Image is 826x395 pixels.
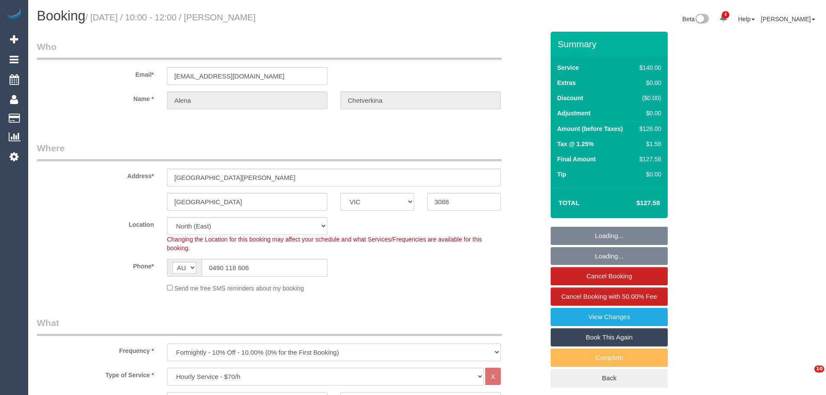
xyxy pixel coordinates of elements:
label: Frequency * [30,343,160,355]
img: New interface [695,14,709,25]
label: Type of Service * [30,368,160,379]
div: $140.00 [636,63,661,72]
a: [PERSON_NAME] [761,16,815,23]
a: Back [551,369,668,387]
div: $0.00 [636,170,661,179]
a: Help [738,16,755,23]
a: View Changes [551,308,668,326]
a: 6 [715,9,732,28]
label: Final Amount [557,155,596,163]
legend: Who [37,40,502,60]
span: Changing the Location for this booking may affect your schedule and what Services/Frequencies are... [167,236,482,251]
div: $1.58 [636,140,661,148]
label: Adjustment [557,109,591,118]
a: Book This Again [551,328,668,346]
input: Last Name* [340,91,501,109]
label: Email* [30,67,160,79]
span: 10 [814,366,824,372]
a: Cancel Booking [551,267,668,285]
label: Tax @ 1.25% [557,140,594,148]
div: $126.00 [636,124,661,133]
div: $0.00 [636,109,661,118]
span: 6 [722,11,729,18]
div: $0.00 [636,78,661,87]
a: Cancel Booking with 50.00% Fee [551,287,668,306]
div: ($0.00) [636,94,661,102]
input: Phone* [202,259,327,277]
span: Cancel Booking with 50.00% Fee [562,293,657,300]
label: Location [30,217,160,229]
span: Send me free SMS reminders about my booking [174,285,304,292]
input: Suburb* [167,193,327,211]
div: $127.58 [636,155,661,163]
label: Name * [30,91,160,103]
label: Tip [557,170,566,179]
a: Beta [682,16,709,23]
label: Amount (before Taxes) [557,124,623,133]
img: Automaid Logo [5,9,23,21]
input: Post Code* [427,193,501,211]
legend: Where [37,142,502,161]
h4: $127.58 [611,199,660,207]
iframe: Intercom live chat [797,366,817,386]
label: Discount [557,94,583,102]
legend: What [37,317,502,336]
input: First Name* [167,91,327,109]
span: Booking [37,8,85,23]
h3: Summary [558,39,663,49]
input: Email* [167,67,327,85]
label: Address* [30,169,160,180]
small: / [DATE] / 10:00 - 12:00 / [PERSON_NAME] [85,13,256,22]
label: Service [557,63,579,72]
label: Extras [557,78,576,87]
label: Phone* [30,259,160,271]
strong: Total [558,199,580,206]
